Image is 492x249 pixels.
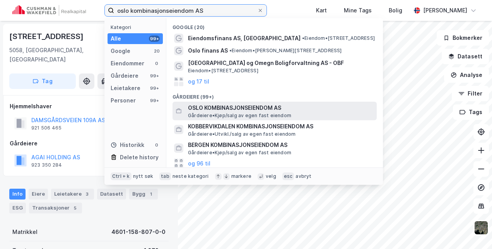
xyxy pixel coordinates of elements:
[111,96,136,105] div: Personer
[188,68,258,74] span: Eiendom • [STREET_ADDRESS]
[188,131,296,137] span: Gårdeiere • Utvikl./salg av egen fast eiendom
[188,103,374,113] span: OSLO KOMBINASJONSEIENDOM AS
[149,73,160,79] div: 99+
[296,173,311,179] div: avbryt
[149,97,160,104] div: 99+
[111,84,140,93] div: Leietakere
[9,46,107,64] div: 5058, [GEOGRAPHIC_DATA], [GEOGRAPHIC_DATA]
[12,5,86,16] img: cushman-wakefield-realkapital-logo.202ea83816669bd177139c58696a8fa1.svg
[452,86,489,101] button: Filter
[453,212,492,249] div: Kontrollprogram for chat
[453,212,492,249] iframe: Chat Widget
[111,140,144,150] div: Historikk
[282,172,294,180] div: esc
[149,36,160,42] div: 99+
[229,48,342,54] span: Eiendom • [PERSON_NAME][STREET_ADDRESS]
[188,58,374,68] span: [GEOGRAPHIC_DATA] og Omegn Boligforvaltning AS - OBF
[111,227,166,237] div: 4601-158-807-0-0
[173,173,209,179] div: neste kategori
[51,189,94,200] div: Leietakere
[154,142,160,148] div: 0
[423,6,467,15] div: [PERSON_NAME]
[147,190,155,198] div: 1
[83,190,91,198] div: 3
[114,5,257,16] input: Søk på adresse, matrikkel, gårdeiere, leietakere eller personer
[231,173,251,179] div: markere
[97,189,126,200] div: Datasett
[9,189,26,200] div: Info
[316,6,327,15] div: Kart
[111,46,130,56] div: Google
[129,189,158,200] div: Bygg
[10,102,168,111] div: Hjemmelshaver
[9,203,26,213] div: ESG
[444,67,489,83] button: Analyse
[12,227,38,237] div: Matrikkel
[133,173,154,179] div: nytt søk
[29,203,82,213] div: Transaksjoner
[188,34,301,43] span: Eiendomsfinans AS, [GEOGRAPHIC_DATA]
[9,30,85,43] div: [STREET_ADDRESS]
[111,24,163,30] div: Kategori
[229,48,232,53] span: •
[159,172,171,180] div: tab
[29,189,48,200] div: Eiere
[166,88,383,102] div: Gårdeiere (99+)
[9,73,76,89] button: Tag
[188,77,209,86] button: og 17 til
[111,59,144,68] div: Eiendommer
[111,172,132,180] div: Ctrl + k
[166,18,383,32] div: Google (20)
[149,85,160,91] div: 99+
[154,48,160,54] div: 20
[111,34,121,43] div: Alle
[71,204,79,212] div: 5
[389,6,402,15] div: Bolig
[10,139,168,148] div: Gårdeiere
[31,162,62,168] div: 923 350 284
[188,46,228,55] span: Oslo finans AS
[344,6,372,15] div: Mine Tags
[154,60,160,67] div: 0
[266,173,276,179] div: velg
[453,104,489,120] button: Tags
[111,71,138,80] div: Gårdeiere
[442,49,489,64] button: Datasett
[188,122,374,131] span: KOBBERVIKDALEN KOMBINASJONSEIENDOM AS
[31,125,62,131] div: 921 506 465
[302,35,375,41] span: Eiendom • [STREET_ADDRESS]
[120,153,159,162] div: Delete history
[188,113,291,119] span: Gårdeiere • Kjøp/salg av egen fast eiendom
[302,35,304,41] span: •
[188,159,210,168] button: og 96 til
[188,140,374,150] span: BERGEN KOMBINASJONSEIENDOM AS
[437,30,489,46] button: Bokmerker
[188,150,291,156] span: Gårdeiere • Kjøp/salg av egen fast eiendom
